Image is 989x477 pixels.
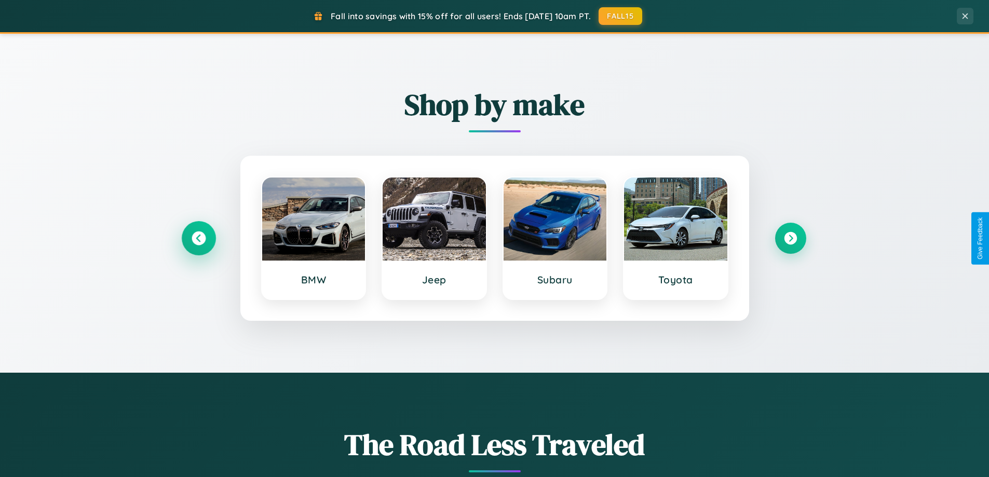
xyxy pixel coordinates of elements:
button: FALL15 [599,7,642,25]
div: Give Feedback [977,217,984,260]
h1: The Road Less Traveled [183,425,806,465]
h3: Toyota [634,274,717,286]
span: Fall into savings with 15% off for all users! Ends [DATE] 10am PT. [331,11,591,21]
h3: Subaru [514,274,597,286]
h3: BMW [273,274,355,286]
h2: Shop by make [183,85,806,125]
h3: Jeep [393,274,476,286]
